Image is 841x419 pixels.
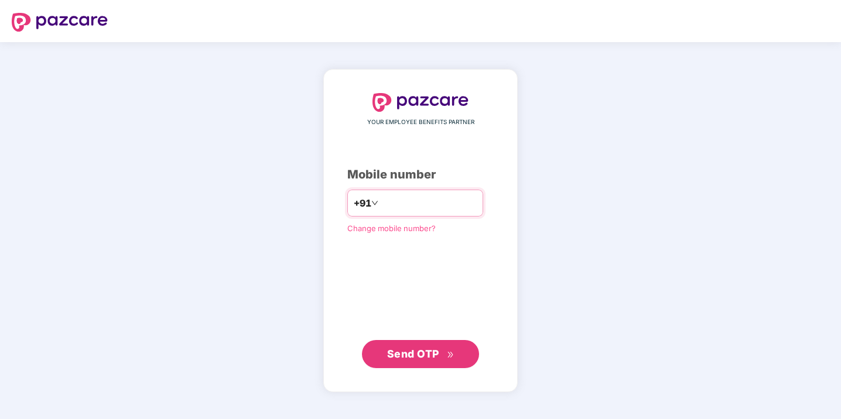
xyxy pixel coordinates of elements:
span: double-right [447,351,454,359]
img: logo [12,13,108,32]
button: Send OTPdouble-right [362,340,479,368]
span: +91 [354,196,371,211]
span: Send OTP [387,348,439,360]
div: Mobile number [347,166,494,184]
span: down [371,200,378,207]
a: Change mobile number? [347,224,436,233]
img: logo [372,93,469,112]
span: YOUR EMPLOYEE BENEFITS PARTNER [367,118,474,127]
